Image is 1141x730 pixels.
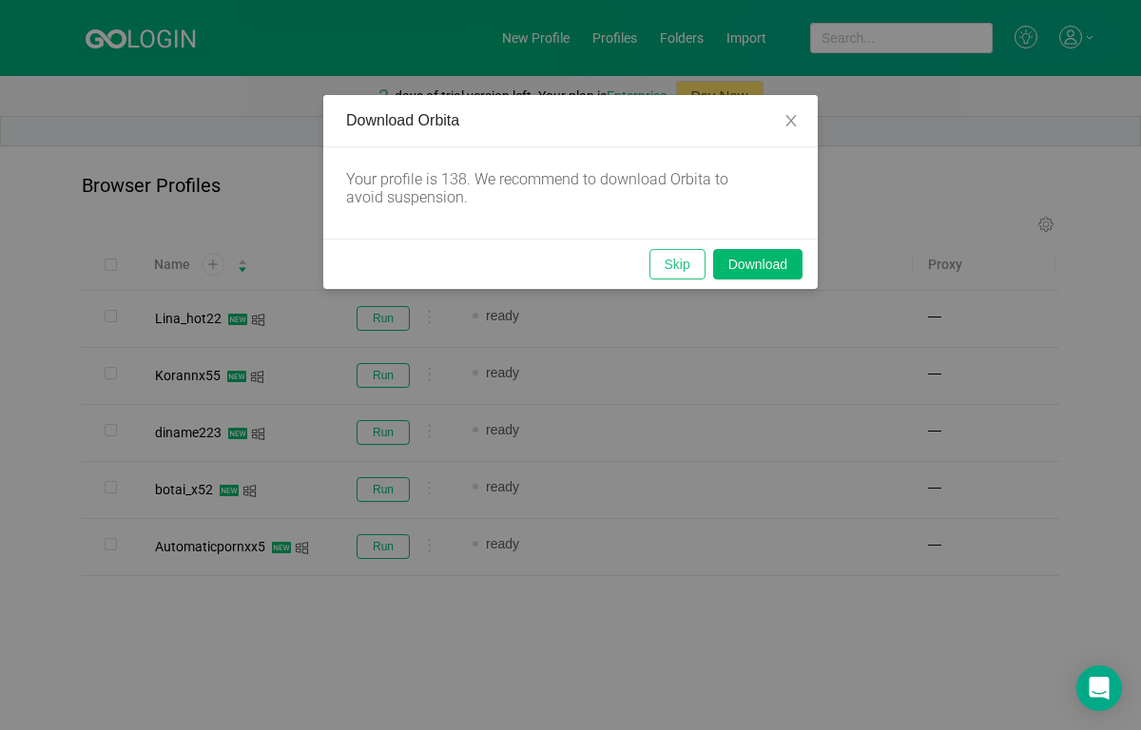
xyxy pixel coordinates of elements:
button: Skip [649,249,706,279]
div: Download Orbita [346,110,795,131]
button: Close [764,95,818,148]
div: Your profile is 138. We recommend to download Orbita to avoid suspension. [346,170,764,206]
button: Download [713,249,803,279]
i: icon: close [783,113,799,128]
div: Open Intercom Messenger [1076,665,1122,711]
